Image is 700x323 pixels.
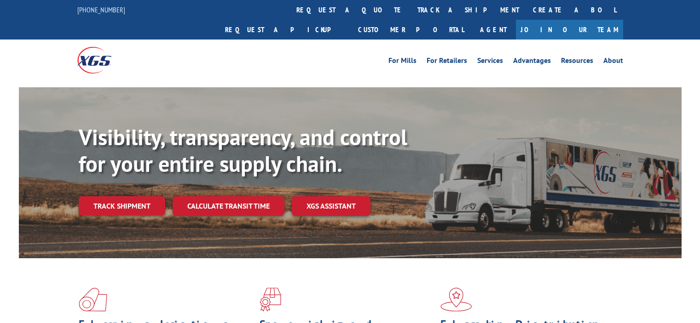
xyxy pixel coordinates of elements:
[173,196,284,216] a: Calculate transit time
[77,5,125,14] a: [PHONE_NUMBER]
[561,57,593,67] a: Resources
[351,20,471,40] a: Customer Portal
[79,196,165,215] a: Track shipment
[513,57,551,67] a: Advantages
[471,20,516,40] a: Agent
[477,57,503,67] a: Services
[292,196,370,216] a: XGS ASSISTANT
[218,20,351,40] a: Request a pickup
[603,57,623,67] a: About
[260,288,281,312] img: xgs-icon-focused-on-flooring-red
[79,123,407,178] b: Visibility, transparency, and control for your entire supply chain.
[516,20,623,40] a: Join Our Team
[388,57,417,67] a: For Mills
[440,288,472,312] img: xgs-icon-flagship-distribution-model-red
[79,288,107,312] img: xgs-icon-total-supply-chain-intelligence-red
[427,57,467,67] a: For Retailers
